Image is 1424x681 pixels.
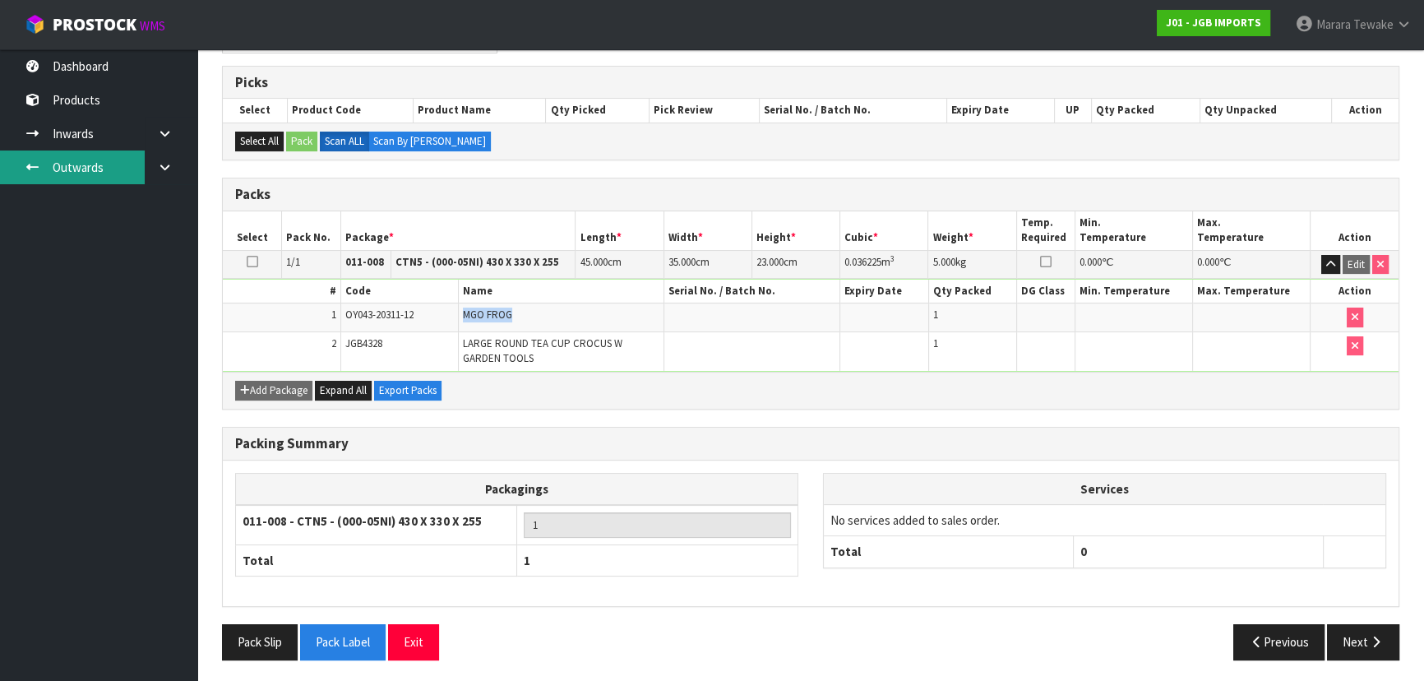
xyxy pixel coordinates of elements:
[140,18,165,34] small: WMS
[751,250,839,279] td: cm
[463,308,512,322] span: MGO FROG
[1327,624,1399,660] button: Next
[824,505,1385,536] td: No services added to sales order.
[388,624,439,660] button: Exit
[235,187,1386,202] h3: Packs
[1075,211,1193,250] th: Min. Temperature
[235,381,312,401] button: Add Package
[928,280,1016,303] th: Qty Packed
[1016,280,1075,303] th: DG Class
[320,132,369,151] label: Scan ALL
[236,545,517,577] th: Total
[1080,544,1087,559] span: 0
[663,280,840,303] th: Serial No. / Batch No.
[546,99,650,122] th: Qty Picked
[395,255,559,269] strong: CTN5 - (000-05NI) 430 X 330 X 255
[340,280,458,303] th: Code
[236,473,798,505] th: Packagings
[300,624,386,660] button: Pack Label
[282,211,341,250] th: Pack No.
[374,381,442,401] button: Export Packs
[928,211,1016,250] th: Weight
[1353,16,1394,32] span: Tewake
[463,336,622,365] span: LARGE ROUND TEA CUP CROCUS W GARDEN TOOLS
[1075,280,1193,303] th: Min. Temperature
[1316,16,1351,32] span: Marara
[946,99,1054,122] th: Expiry Date
[1054,99,1091,122] th: UP
[524,553,530,568] span: 1
[287,99,413,122] th: Product Code
[235,75,1386,90] h3: Picks
[243,513,482,529] strong: 011-008 - CTN5 - (000-05NI) 430 X 330 X 255
[1075,250,1193,279] td: ℃
[222,624,298,660] button: Pack Slip
[840,250,928,279] td: m
[235,132,284,151] button: Select All
[1166,16,1261,30] strong: J01 - JGB IMPORTS
[53,14,136,35] span: ProStock
[331,336,336,350] span: 2
[414,99,546,122] th: Product Name
[844,255,881,269] span: 0.036225
[1157,10,1270,36] a: J01 - JGB IMPORTS
[458,280,663,303] th: Name
[1343,255,1370,275] button: Edit
[824,536,1074,567] th: Total
[840,280,928,303] th: Expiry Date
[1193,280,1311,303] th: Max. Temperature
[650,99,760,122] th: Pick Review
[840,211,928,250] th: Cubic
[668,255,696,269] span: 35.000
[1193,211,1311,250] th: Max. Temperature
[1197,255,1219,269] span: 0.000
[320,383,367,397] span: Expand All
[223,280,340,303] th: #
[1311,211,1399,250] th: Action
[345,308,414,322] span: OY043-20311-12
[928,250,1016,279] td: kg
[235,436,1386,452] h3: Packing Summary
[1091,99,1200,122] th: Qty Packed
[933,308,938,322] span: 1
[663,211,751,250] th: Width
[1193,250,1311,279] td: ℃
[345,336,382,350] span: JGB4328
[576,211,663,250] th: Length
[286,132,317,151] button: Pack
[1200,99,1332,122] th: Qty Unpacked
[1016,211,1075,250] th: Temp. Required
[751,211,839,250] th: Height
[315,381,372,401] button: Expand All
[331,308,336,322] span: 1
[824,474,1385,505] th: Services
[756,255,784,269] span: 23.000
[1311,280,1399,303] th: Action
[286,255,300,269] span: 1/1
[580,255,607,269] span: 45.000
[890,253,895,264] sup: 3
[223,211,282,250] th: Select
[576,250,663,279] td: cm
[932,255,955,269] span: 5.000
[368,132,491,151] label: Scan By [PERSON_NAME]
[25,14,45,35] img: cube-alt.png
[340,211,576,250] th: Package
[760,99,947,122] th: Serial No. / Batch No.
[1080,255,1102,269] span: 0.000
[1233,624,1325,660] button: Previous
[663,250,751,279] td: cm
[933,336,938,350] span: 1
[1331,99,1399,122] th: Action
[223,99,287,122] th: Select
[345,255,384,269] strong: 011-008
